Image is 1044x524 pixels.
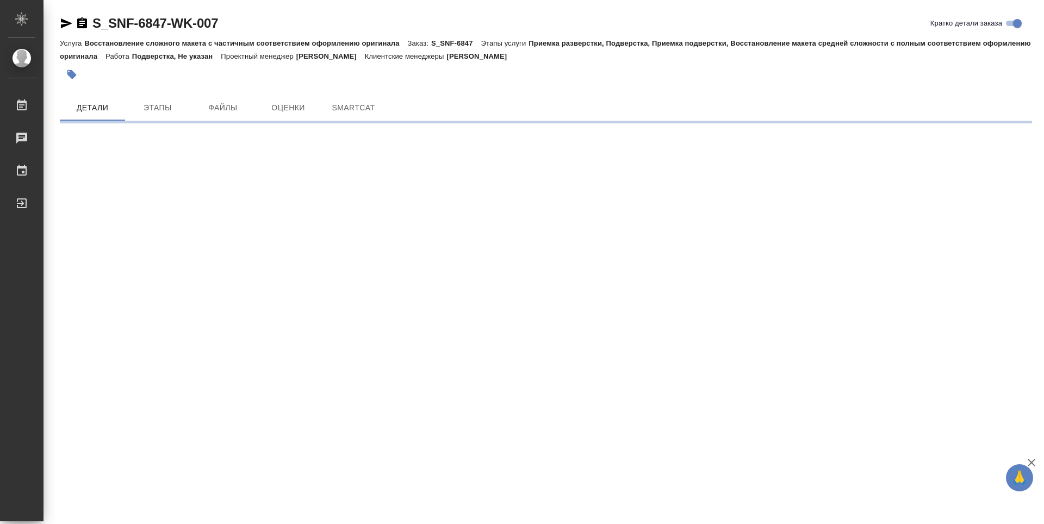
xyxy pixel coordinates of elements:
[221,52,296,60] p: Проектный менеджер
[66,101,119,115] span: Детали
[262,101,314,115] span: Оценки
[60,17,73,30] button: Скопировать ссылку для ЯМессенджера
[365,52,447,60] p: Клиентские менеджеры
[76,17,89,30] button: Скопировать ссылку
[84,39,407,47] p: Восстановление сложного макета с частичным соответствием оформлению оригинала
[296,52,365,60] p: [PERSON_NAME]
[105,52,132,60] p: Работа
[431,39,481,47] p: S_SNF-6847
[1010,466,1029,489] span: 🙏
[1006,464,1033,491] button: 🙏
[60,39,1031,60] p: Приемка разверстки, Подверстка, Приемка подверстки, Восстановление макета средней сложности с пол...
[60,63,84,86] button: Добавить тэг
[327,101,380,115] span: SmartCat
[60,39,84,47] p: Услуга
[446,52,515,60] p: [PERSON_NAME]
[197,101,249,115] span: Файлы
[930,18,1002,29] span: Кратко детали заказа
[408,39,431,47] p: Заказ:
[92,16,218,30] a: S_SNF-6847-WK-007
[132,52,221,60] p: Подверстка, Не указан
[481,39,529,47] p: Этапы услуги
[132,101,184,115] span: Этапы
